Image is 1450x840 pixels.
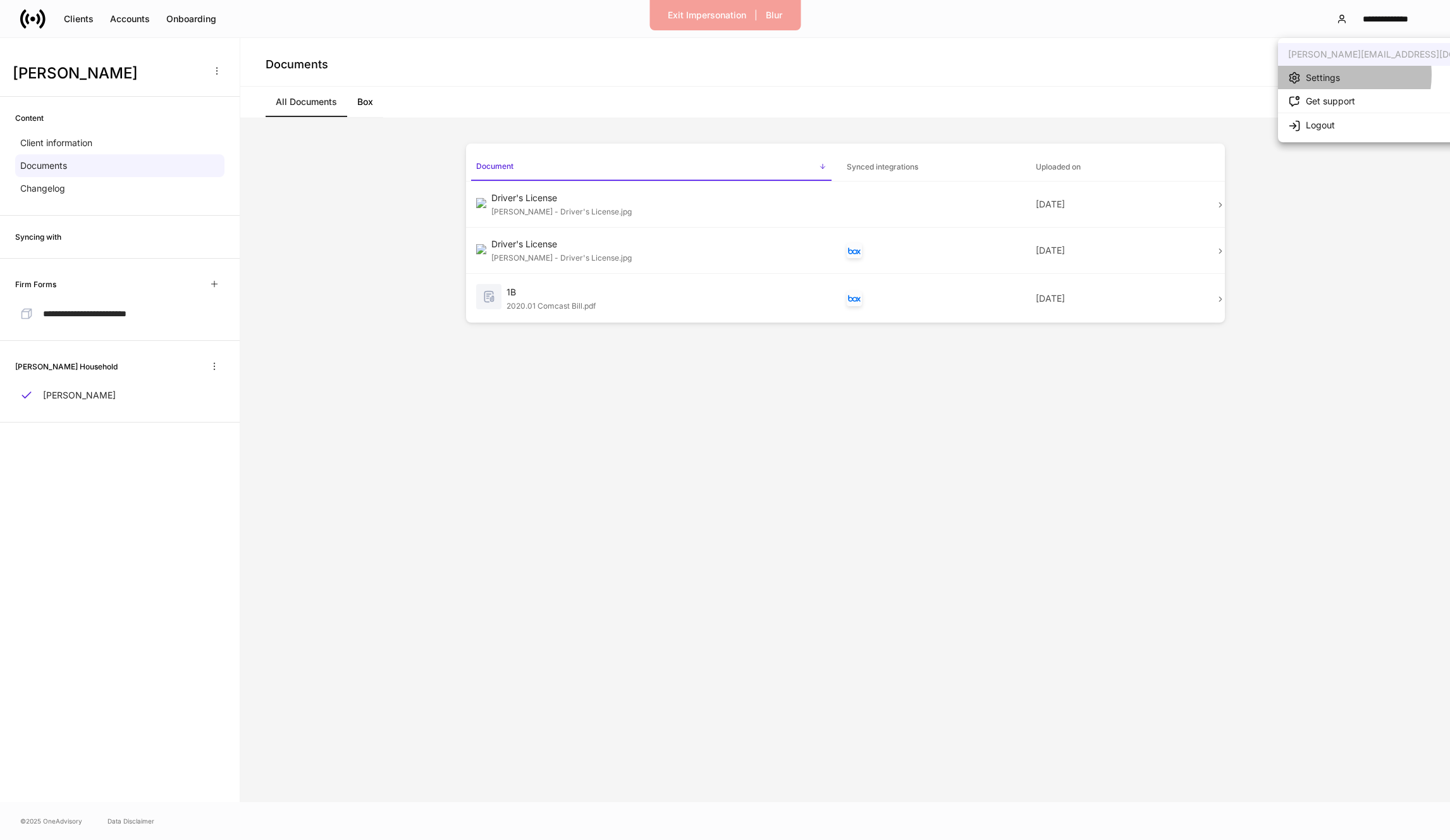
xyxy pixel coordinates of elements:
div: Logout [1306,119,1335,132]
div: Settings [1306,71,1340,84]
div: Get support [1306,95,1355,108]
div: Blur [766,9,782,22]
div: Exit Impersonation [668,9,746,22]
